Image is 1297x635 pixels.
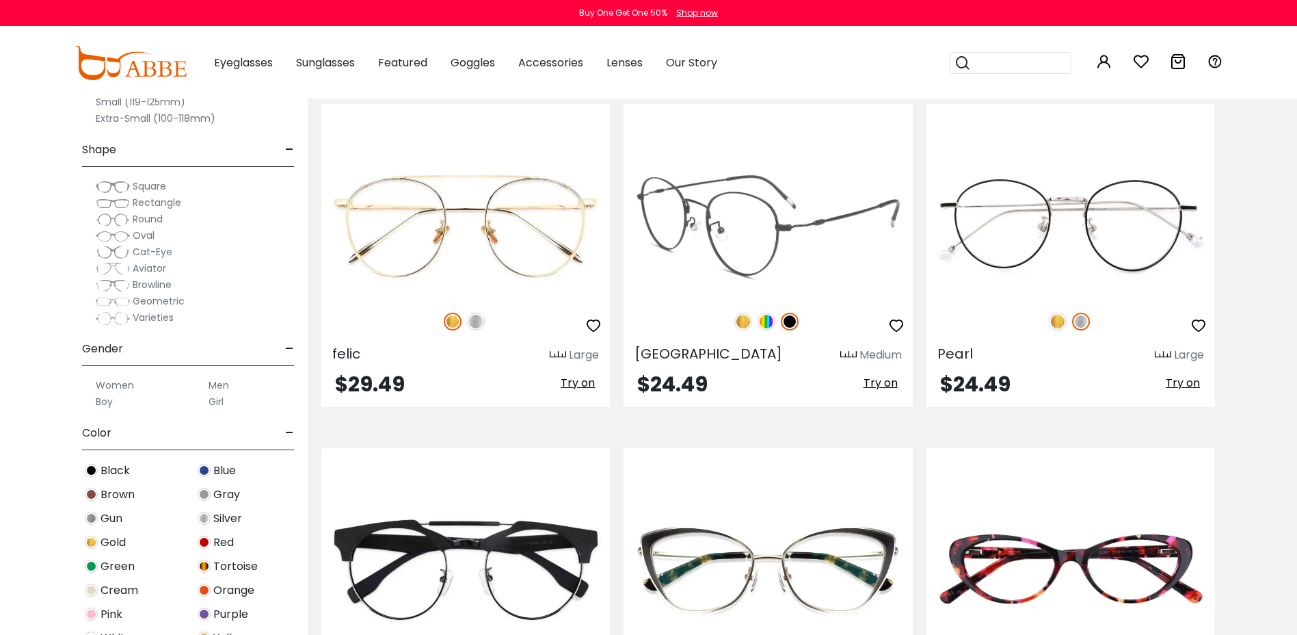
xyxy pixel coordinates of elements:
[101,487,135,503] span: Brown
[335,370,405,399] span: $29.49
[85,536,98,549] img: Gold
[101,582,138,599] span: Cream
[864,375,898,391] span: Try on
[467,313,485,331] img: Silver
[1072,313,1090,331] img: Silver
[606,55,643,70] span: Lenses
[624,153,912,298] img: Black Madison - Metal ,Adjust Nose Pads
[198,584,211,597] img: Orange
[444,313,462,331] img: Gold
[133,278,172,291] span: Browline
[96,110,215,127] label: Extra-Small (100-118mm)
[96,393,113,410] label: Boy
[676,7,718,19] div: Shop now
[859,347,902,363] div: Medium
[214,55,273,70] span: Eyeglasses
[285,333,294,365] span: -
[133,294,185,308] span: Geometric
[101,558,135,575] span: Green
[133,311,174,324] span: Varieties
[209,393,224,410] label: Girl
[198,560,211,573] img: Tortoise
[133,196,181,209] span: Rectangle
[1162,374,1204,392] button: Try on
[96,196,130,210] img: Rectangle.png
[1049,313,1067,331] img: Gold
[133,229,155,242] span: Oval
[213,558,258,575] span: Tortoise
[133,245,172,259] span: Cat-Eye
[96,262,130,276] img: Aviator.png
[926,153,1215,298] img: Silver Pearl - Metal ,Adjust Nose Pads
[133,179,166,193] span: Square
[198,488,211,501] img: Gray
[669,7,718,18] a: Shop now
[133,212,163,226] span: Round
[378,55,427,70] span: Featured
[85,488,98,501] img: Brown
[198,512,211,525] img: Silver
[96,278,130,292] img: Browline.png
[1155,350,1171,361] img: size ruler
[85,512,98,525] img: Gun
[637,370,708,399] span: $24.49
[198,464,211,477] img: Blue
[734,313,752,331] img: Gold
[550,350,566,361] img: size ruler
[451,55,495,70] span: Goggles
[859,374,902,392] button: Try on
[1166,375,1200,391] span: Try on
[561,375,595,391] span: Try on
[781,313,799,331] img: Black
[285,133,294,166] span: -
[101,510,122,527] span: Gun
[213,487,240,503] span: Gray
[840,350,857,361] img: size ruler
[96,311,130,326] img: Varieties.png
[96,377,134,393] label: Women
[666,55,717,70] span: Our Story
[101,606,122,623] span: Pink
[82,417,111,450] span: Color
[569,347,599,363] div: Large
[758,313,775,331] img: Multicolor
[321,153,610,298] img: Gold felic - Metal ,Adjust Nose Pads
[634,344,782,363] span: [GEOGRAPHIC_DATA]
[82,133,116,166] span: Shape
[332,344,360,363] span: felic
[579,7,667,19] div: Buy One Get One 50%
[198,608,211,621] img: Purple
[96,180,130,194] img: Square.png
[96,229,130,243] img: Oval.png
[75,46,187,80] img: abbeglasses.com
[96,213,130,226] img: Round.png
[213,510,242,527] span: Silver
[101,463,130,479] span: Black
[937,344,973,363] span: Pearl
[198,536,211,549] img: Red
[85,608,98,621] img: Pink
[213,582,254,599] span: Orange
[96,246,130,259] img: Cat-Eye.png
[101,534,126,551] span: Gold
[213,606,248,623] span: Purple
[96,295,130,309] img: Geometric.png
[213,534,234,551] span: Red
[85,464,98,477] img: Black
[209,377,229,393] label: Men
[133,261,166,275] span: Aviator
[96,94,185,110] label: Small (119-125mm)
[296,55,355,70] span: Sunglasses
[82,333,123,365] span: Gender
[518,55,583,70] span: Accessories
[213,463,236,479] span: Blue
[85,584,98,597] img: Cream
[557,374,599,392] button: Try on
[1174,347,1204,363] div: Large
[940,370,1011,399] span: $24.49
[85,560,98,573] img: Green
[285,417,294,450] span: -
